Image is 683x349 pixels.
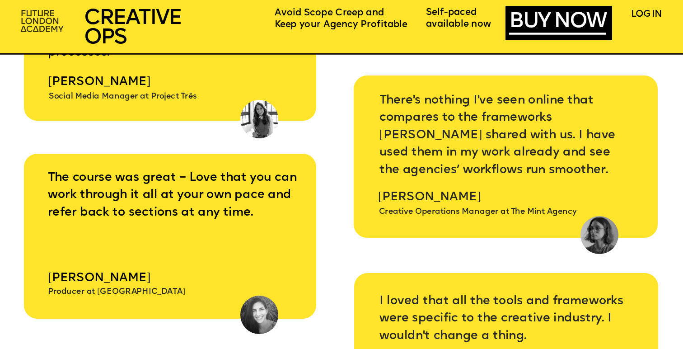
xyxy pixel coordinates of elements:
a: BUY NOW [509,11,606,35]
span: [PERSON_NAME] [48,76,150,88]
span: Social Media Manager at Project Três [49,92,197,100]
span: Avoid Scope Creep and [275,9,384,17]
span: There's nothing I've seen online that compares to the frameworks [PERSON_NAME] shared with us. I ... [379,95,619,176]
a: LOG IN [631,10,661,19]
span: [PERSON_NAME] [48,273,150,284]
span: The course was great – Love that you can work through it all at your own pace and refer back to s... [48,172,300,218]
span: [PERSON_NAME] [378,192,481,203]
img: upload-2f72e7a8-3806-41e8-b55b-d754ac055a4a.png [17,6,70,37]
span: Self-paced [426,8,477,17]
span: Creative Operations Manager at The Mint Agency [379,208,577,216]
span: Keep your Agency Profitable [275,21,407,29]
span: I loved that all the tools and frameworks were specific to the creative industry. I wouldn't chan... [379,296,627,342]
p: Producer at [GEOGRAPHIC_DATA] [48,283,301,300]
span: CREATIVE OPS [84,8,181,49]
span: available now [426,20,491,28]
